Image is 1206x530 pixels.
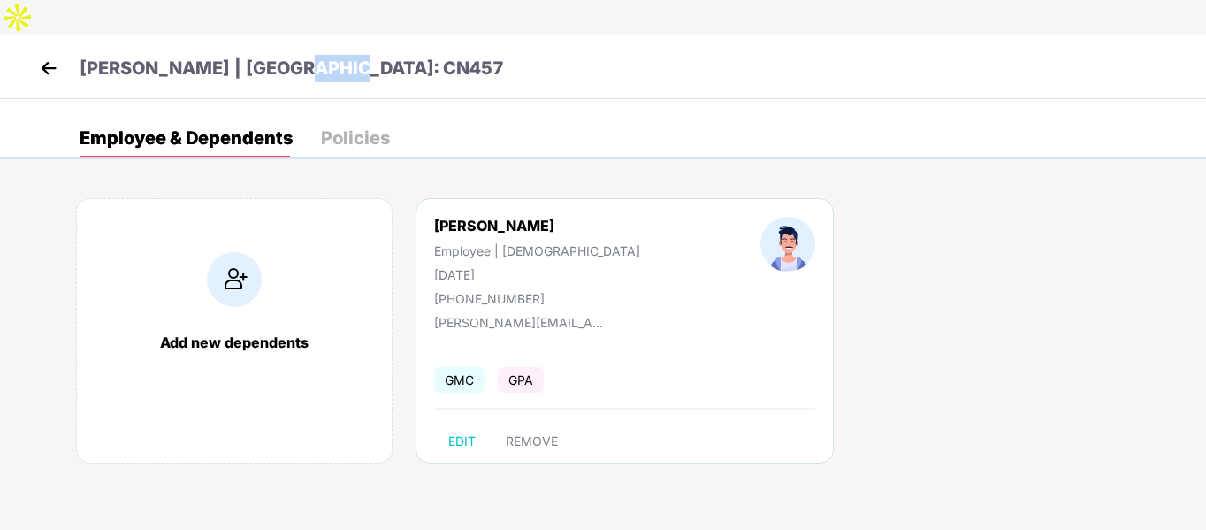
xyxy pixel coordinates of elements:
p: [PERSON_NAME] | [GEOGRAPHIC_DATA]: CN457 [80,55,504,82]
div: [PERSON_NAME][EMAIL_ADDRESS][PERSON_NAME][DOMAIN_NAME] [434,315,611,330]
span: REMOVE [506,434,558,449]
button: EDIT [434,427,490,456]
div: Employee & Dependents [80,129,293,147]
button: REMOVE [492,427,572,456]
div: Policies [321,129,390,147]
span: GPA [498,367,544,393]
div: [PERSON_NAME] [434,217,640,234]
div: Employee | [DEMOGRAPHIC_DATA] [434,243,640,258]
div: [DATE] [434,267,640,282]
img: addIcon [207,252,262,307]
span: EDIT [448,434,476,449]
div: [PHONE_NUMBER] [434,291,640,306]
div: Add new dependents [95,334,374,351]
span: GMC [434,367,485,393]
img: profileImage [760,217,815,272]
img: back [35,55,62,81]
